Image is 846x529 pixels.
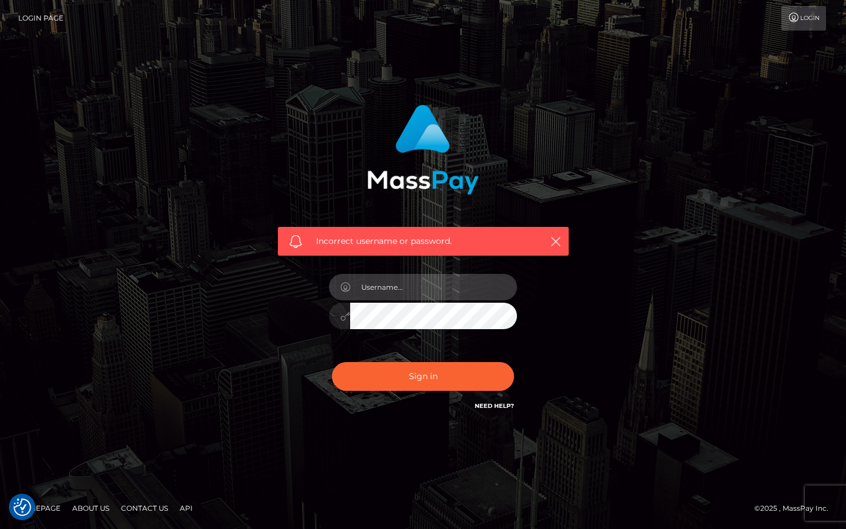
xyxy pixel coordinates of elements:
div: © 2025 , MassPay Inc. [754,502,837,515]
a: Contact Us [116,499,173,517]
input: Username... [350,274,517,300]
img: Revisit consent button [14,498,31,516]
a: Login Page [18,6,63,31]
button: Sign in [332,362,514,391]
button: Consent Preferences [14,498,31,516]
a: Need Help? [475,402,514,410]
a: Login [781,6,826,31]
a: API [175,499,197,517]
a: About Us [68,499,114,517]
span: Incorrect username or password. [316,235,531,247]
img: MassPay Login [367,105,479,195]
a: Homepage [13,499,65,517]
